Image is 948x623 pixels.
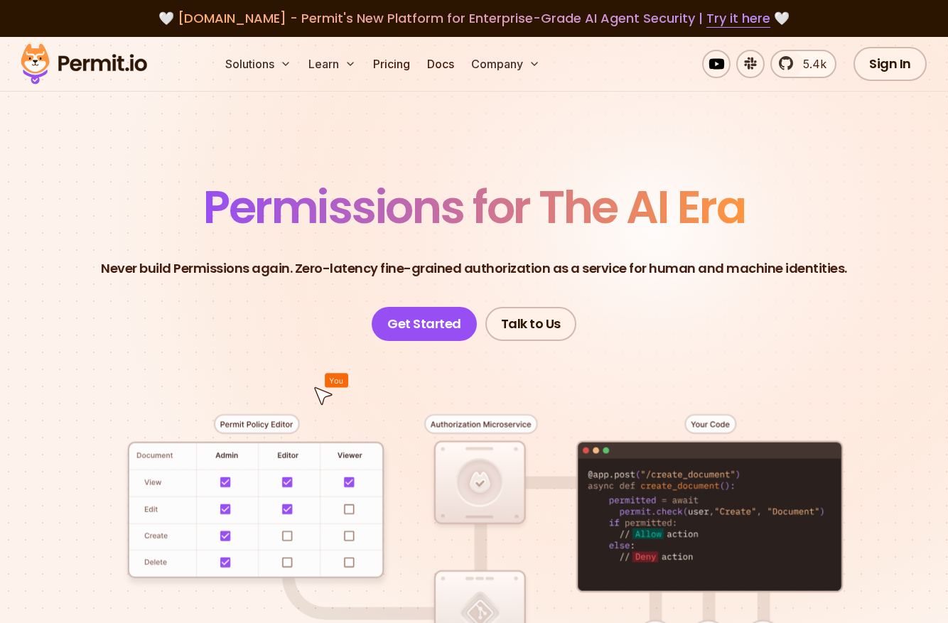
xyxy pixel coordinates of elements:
a: Talk to Us [485,307,576,341]
div: 🤍 🤍 [34,9,914,28]
a: 5.4k [770,50,836,78]
a: Sign In [853,47,927,81]
button: Solutions [220,50,297,78]
p: Never build Permissions again. Zero-latency fine-grained authorization as a service for human and... [101,259,847,278]
span: [DOMAIN_NAME] - Permit's New Platform for Enterprise-Grade AI Agent Security | [178,9,770,27]
a: Try it here [706,9,770,28]
span: 5.4k [795,55,826,72]
a: Get Started [372,307,477,341]
a: Docs [421,50,460,78]
button: Company [465,50,546,78]
span: Permissions for The AI Era [203,175,745,239]
img: Permit logo [14,40,153,88]
button: Learn [303,50,362,78]
a: Pricing [367,50,416,78]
